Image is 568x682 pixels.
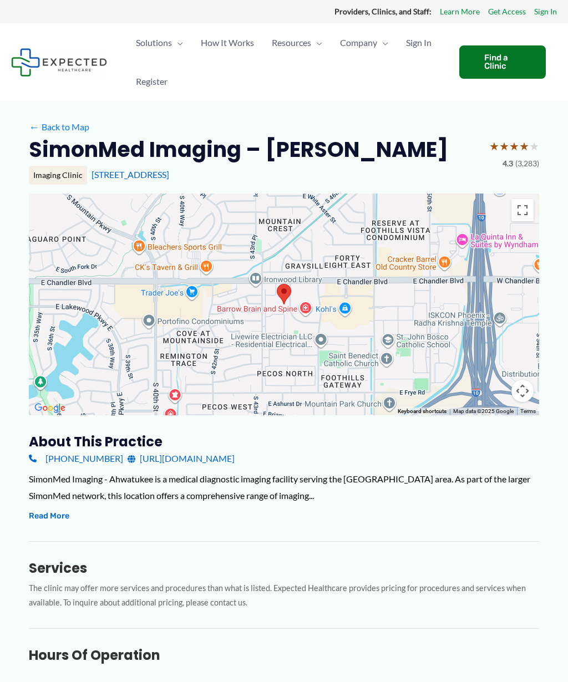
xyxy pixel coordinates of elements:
h2: SimonMed Imaging – [PERSON_NAME] [29,136,448,163]
span: ★ [499,136,509,156]
button: Read More [29,510,69,523]
a: Learn More [440,4,480,19]
div: SimonMed Imaging - Ahwatukee is a medical diagnostic imaging facility serving the [GEOGRAPHIC_DAT... [29,471,539,503]
span: How It Works [201,23,254,62]
a: Find a Clinic [459,45,546,79]
span: Solutions [136,23,172,62]
nav: Primary Site Navigation [127,23,448,101]
h3: About this practice [29,433,539,450]
h3: Services [29,559,539,577]
a: Open this area in Google Maps (opens a new window) [32,401,68,415]
span: Company [340,23,377,62]
div: Imaging Clinic [29,166,87,185]
img: Expected Healthcare Logo - side, dark font, small [11,48,107,77]
span: ★ [509,136,519,156]
span: ← [29,121,39,132]
span: Menu Toggle [172,23,183,62]
a: Sign In [397,23,440,62]
img: Google [32,401,68,415]
span: Menu Toggle [377,23,388,62]
a: How It Works [192,23,263,62]
button: Map camera controls [511,380,534,402]
a: ResourcesMenu Toggle [263,23,331,62]
span: Register [136,62,168,101]
h3: Hours of Operation [29,647,539,664]
span: Sign In [406,23,432,62]
span: (3,283) [515,156,539,171]
strong: Providers, Clinics, and Staff: [334,7,432,16]
span: ★ [529,136,539,156]
a: ←Back to Map [29,119,89,135]
span: Map data ©2025 Google [453,408,514,414]
a: SolutionsMenu Toggle [127,23,192,62]
p: The clinic may offer more services and procedures than what is listed. Expected Healthcare provid... [29,581,539,611]
a: Sign In [534,4,557,19]
a: [URL][DOMAIN_NAME] [128,450,235,467]
a: [PHONE_NUMBER] [29,450,123,467]
button: Keyboard shortcuts [398,408,447,415]
button: Toggle fullscreen view [511,199,534,221]
a: Get Access [488,4,526,19]
a: Register [127,62,176,101]
span: Menu Toggle [311,23,322,62]
a: CompanyMenu Toggle [331,23,397,62]
span: 4.3 [503,156,513,171]
a: Terms (opens in new tab) [520,408,536,414]
span: ★ [519,136,529,156]
a: [STREET_ADDRESS] [92,169,169,180]
span: ★ [489,136,499,156]
span: Resources [272,23,311,62]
